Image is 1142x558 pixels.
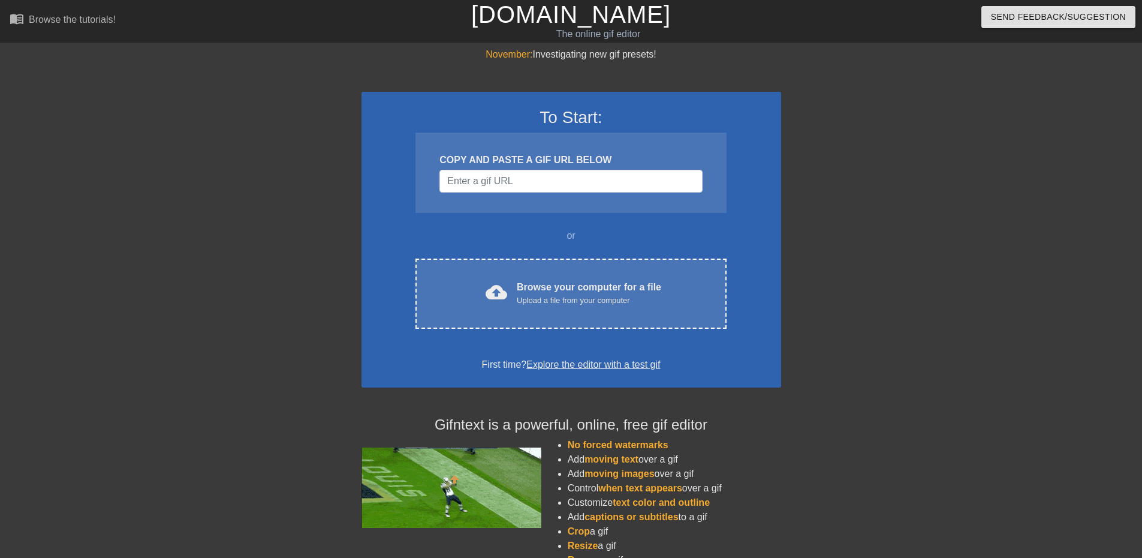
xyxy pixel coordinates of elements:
[598,483,682,493] span: when text appears
[613,497,710,508] span: text color and outline
[526,359,660,370] a: Explore the editor with a test gif
[584,469,654,479] span: moving images
[981,6,1135,28] button: Send Feedback/Suggestion
[439,170,702,193] input: Username
[517,295,661,307] div: Upload a file from your computer
[393,229,750,243] div: or
[568,541,598,551] span: Resize
[991,10,1126,25] span: Send Feedback/Suggestion
[439,153,702,167] div: COPY AND PASTE A GIF URL BELOW
[377,358,766,372] div: First time?
[486,281,507,303] span: cloud_upload
[377,107,766,128] h3: To Start:
[486,49,532,59] span: November:
[568,481,781,496] li: Control over a gif
[568,440,668,450] span: No forced watermarks
[568,452,781,467] li: Add over a gif
[568,524,781,539] li: a gif
[29,14,116,25] div: Browse the tutorials!
[361,47,781,62] div: Investigating new gif presets!
[568,510,781,524] li: Add to a gif
[10,11,116,30] a: Browse the tutorials!
[10,11,24,26] span: menu_book
[568,526,590,536] span: Crop
[584,512,678,522] span: captions or subtitles
[361,416,781,434] h4: Gifntext is a powerful, online, free gif editor
[387,27,810,41] div: The online gif editor
[568,496,781,510] li: Customize
[517,280,661,307] div: Browse your computer for a file
[568,467,781,481] li: Add over a gif
[568,539,781,553] li: a gif
[584,454,638,464] span: moving text
[471,1,671,28] a: [DOMAIN_NAME]
[361,448,541,528] img: football_small.gif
